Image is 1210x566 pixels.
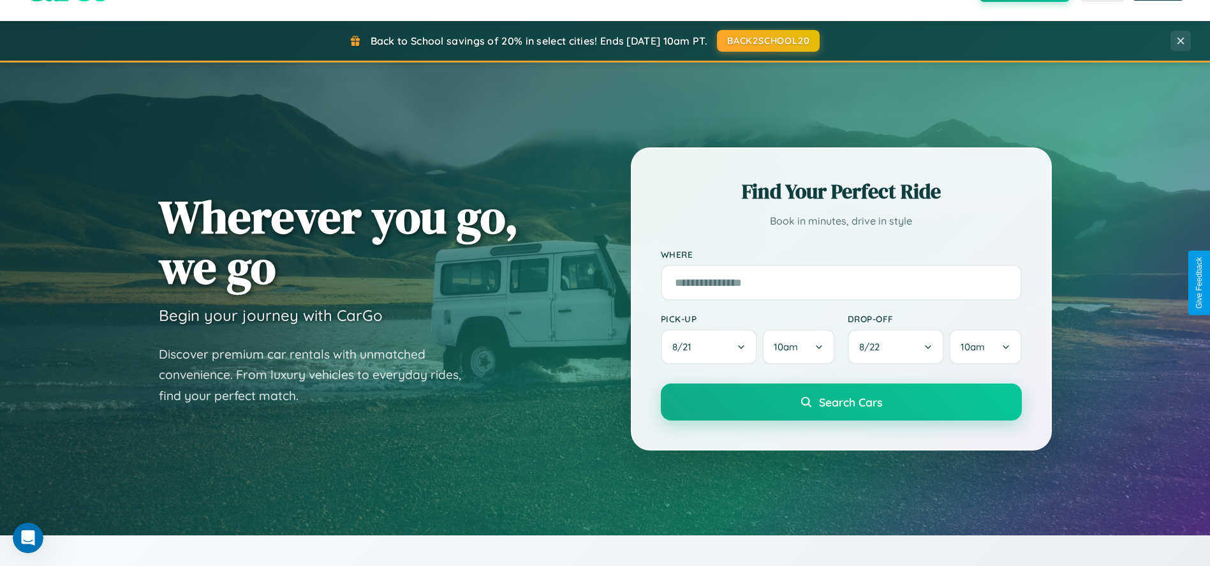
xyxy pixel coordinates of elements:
button: Search Cars [661,384,1022,421]
p: Book in minutes, drive in style [661,212,1022,230]
h1: Wherever you go, we go [159,191,519,292]
span: Search Cars [819,395,882,409]
span: 8 / 21 [672,341,698,353]
h2: Find Your Perfect Ride [661,177,1022,205]
p: Discover premium car rentals with unmatched convenience. From luxury vehicles to everyday rides, ... [159,344,478,406]
label: Drop-off [848,313,1022,324]
span: 10am [774,341,798,353]
iframe: Intercom live chat [13,523,43,553]
label: Pick-up [661,313,835,324]
label: Where [661,249,1022,260]
span: Back to School savings of 20% in select cities! Ends [DATE] 10am PT. [371,34,707,47]
span: 10am [961,341,985,353]
button: 8/21 [661,329,758,364]
button: 8/22 [848,329,945,364]
button: BACK2SCHOOL20 [717,30,820,52]
button: 10am [762,329,834,364]
div: Give Feedback [1195,257,1204,309]
span: 8 / 22 [859,341,886,353]
button: 10am [949,329,1021,364]
h3: Begin your journey with CarGo [159,306,383,325]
